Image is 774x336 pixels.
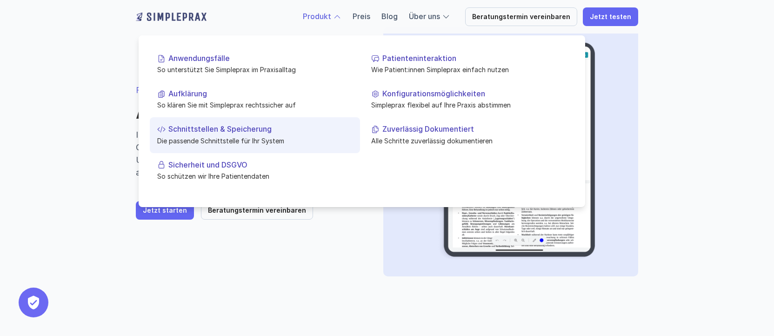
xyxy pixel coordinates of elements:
[303,12,331,21] a: Produkt
[465,7,577,26] a: Beratungstermin vereinbaren
[168,160,353,169] p: Sicherheit und DSGVO
[150,153,360,188] a: Sicherheit und DSGVOSo schützen wir Ihre Patientendaten
[364,47,574,82] a: PatienteninteraktionWie Patient:innen Simpleprax einfach nutzen
[157,135,353,145] p: Die passende Schnittstelle für Ihr System
[208,207,306,215] p: Beratungstermin vereinbaren
[136,102,361,123] h1: Aufklärung
[136,201,194,220] a: Jetzt starten
[409,12,440,21] a: Über uns
[157,65,353,74] p: So unterstützt Sie Simpleprax im Praxisalltag
[382,125,567,134] p: Zuverlässig Dokumentiert
[590,13,631,21] p: Jetzt testen
[201,201,313,220] a: Beratungstermin vereinbaren
[371,65,567,74] p: Wie Patient:innen Simpleprax einfach nutzen
[371,100,567,110] p: Simpleprax flexibel auf Ihre Praxis abstimmen
[157,100,353,110] p: So klären Sie mit Simpleprax rechtssicher auf
[364,82,574,117] a: KonfigurationsmöglichkeitenSimpleprax flexibel auf Ihre Praxis abstimmen
[381,12,398,21] a: Blog
[157,171,353,181] p: So schützen wir Ihre Patientendaten
[371,135,567,145] p: Alle Schritte zuverlässig dokumentieren
[168,54,353,63] p: Anwendungsfälle
[168,89,353,98] p: Aufklärung
[382,89,567,98] p: Konfigurationsmöglichkeiten
[472,13,570,21] p: Beratungstermin vereinbaren
[168,125,353,134] p: Schnittstellen & Speicherung
[353,12,370,21] a: Preis
[150,117,360,153] a: Schnittstellen & SpeicherungDie passende Schnittstelle für Ihr System
[150,82,360,117] a: AufklärungSo klären Sie mit Simpleprax rechtssicher auf
[143,207,187,215] p: Jetzt starten
[150,47,360,82] a: AnwendungsfälleSo unterstützt Sie Simpleprax im Praxisalltag
[136,84,361,96] p: FEATURE
[382,54,567,63] p: Patienteninteraktion
[136,128,361,179] p: In Kooperation mit Thieme, Medudoc und dem Deutschen Grünen Kreuz – Ihre Patienten erhalten geprü...
[364,117,574,153] a: Zuverlässig DokumentiertAlle Schritte zuverlässig dokumentieren
[583,7,638,26] a: Jetzt testen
